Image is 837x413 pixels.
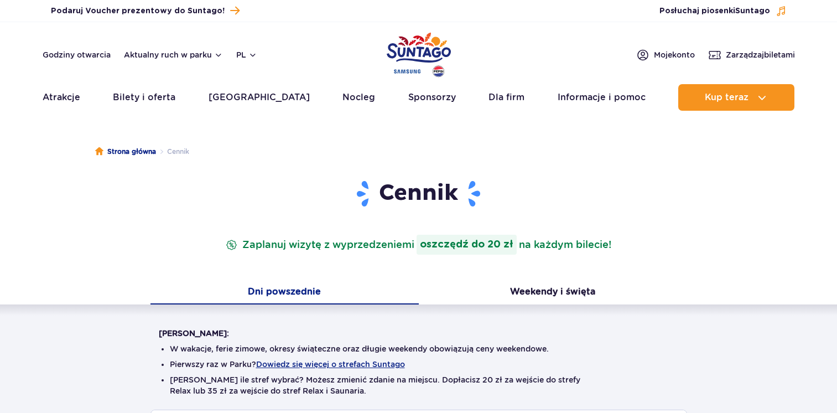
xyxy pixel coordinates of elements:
button: Dni powszednie [150,281,419,304]
a: Bilety i oferta [113,84,175,111]
a: Zarządzajbiletami [708,48,795,61]
li: W wakacje, ferie zimowe, okresy świąteczne oraz długie weekendy obowiązują ceny weekendowe. [170,343,668,354]
strong: oszczędź do 20 zł [417,235,517,255]
button: pl [236,49,257,60]
strong: [PERSON_NAME]: [159,329,229,338]
p: Zaplanuj wizytę z wyprzedzeniem na każdym bilecie! [223,235,614,255]
a: Informacje i pomoc [558,84,646,111]
a: Sponsorzy [408,84,456,111]
span: Zarządzaj biletami [726,49,795,60]
a: [GEOGRAPHIC_DATA] [209,84,310,111]
button: Weekendy i święta [419,281,687,304]
li: Pierwszy raz w Parku? [170,359,668,370]
span: Suntago [735,7,770,15]
button: Dowiedz się więcej o strefach Suntago [256,360,405,369]
span: Kup teraz [705,92,748,102]
a: Nocleg [342,84,375,111]
button: Aktualny ruch w parku [124,50,223,59]
a: Atrakcje [43,84,80,111]
a: Mojekonto [636,48,695,61]
h1: Cennik [159,179,679,208]
button: Kup teraz [678,84,794,111]
li: Cennik [156,146,189,157]
span: Podaruj Voucher prezentowy do Suntago! [51,6,225,17]
a: Dla firm [488,84,524,111]
span: Moje konto [654,49,695,60]
a: Park of Poland [387,28,451,79]
a: Podaruj Voucher prezentowy do Suntago! [51,3,240,18]
span: Posłuchaj piosenki [659,6,770,17]
a: Godziny otwarcia [43,49,111,60]
li: [PERSON_NAME] ile stref wybrać? Możesz zmienić zdanie na miejscu. Dopłacisz 20 zł za wejście do s... [170,374,668,396]
a: Strona główna [95,146,156,157]
button: Posłuchaj piosenkiSuntago [659,6,787,17]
